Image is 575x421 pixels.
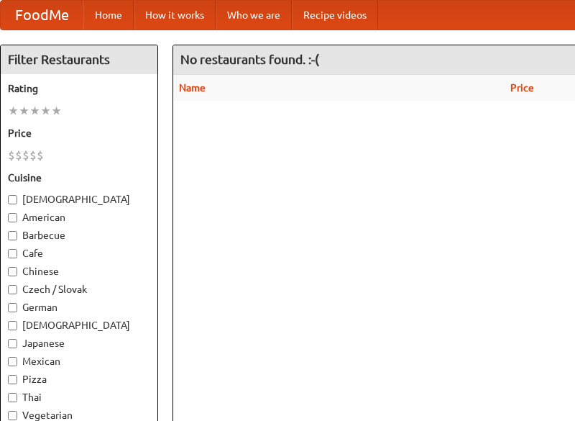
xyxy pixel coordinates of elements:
input: [DEMOGRAPHIC_DATA] [8,321,17,330]
input: Barbecue [8,231,17,240]
ng-pluralize: No restaurants found. :-( [180,53,319,66]
label: Japanese [8,336,150,350]
li: ★ [51,103,62,119]
label: Mexican [8,354,150,368]
li: ★ [29,103,40,119]
input: [DEMOGRAPHIC_DATA] [8,195,17,204]
a: Price [510,82,534,94]
input: Thai [8,393,17,402]
a: Name [179,82,206,94]
li: ★ [8,103,19,119]
a: How it works [134,1,216,30]
input: Pizza [8,375,17,384]
a: Recipe videos [292,1,378,30]
li: $ [37,148,44,163]
input: German [8,303,17,312]
a: Home [83,1,134,30]
label: Cafe [8,246,150,261]
label: American [8,210,150,225]
li: ★ [40,103,51,119]
input: Vegetarian [8,411,17,420]
h5: Cuisine [8,171,150,185]
input: Czech / Slovak [8,285,17,294]
label: [DEMOGRAPHIC_DATA] [8,192,150,207]
label: Pizza [8,372,150,386]
label: [DEMOGRAPHIC_DATA] [8,318,150,332]
a: FoodMe [1,1,83,30]
h4: Filter Restaurants [1,45,157,74]
input: Chinese [8,267,17,276]
label: Barbecue [8,228,150,243]
input: Cafe [8,249,17,258]
li: ★ [19,103,29,119]
li: $ [15,148,22,163]
li: $ [22,148,29,163]
a: Who we are [216,1,292,30]
li: $ [29,148,37,163]
label: Thai [8,390,150,404]
input: Japanese [8,339,17,348]
input: Mexican [8,357,17,366]
li: $ [8,148,15,163]
label: Chinese [8,264,150,279]
label: German [8,300,150,314]
h5: Rating [8,81,150,96]
label: Czech / Slovak [8,282,150,296]
input: American [8,213,17,222]
h5: Price [8,126,150,140]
